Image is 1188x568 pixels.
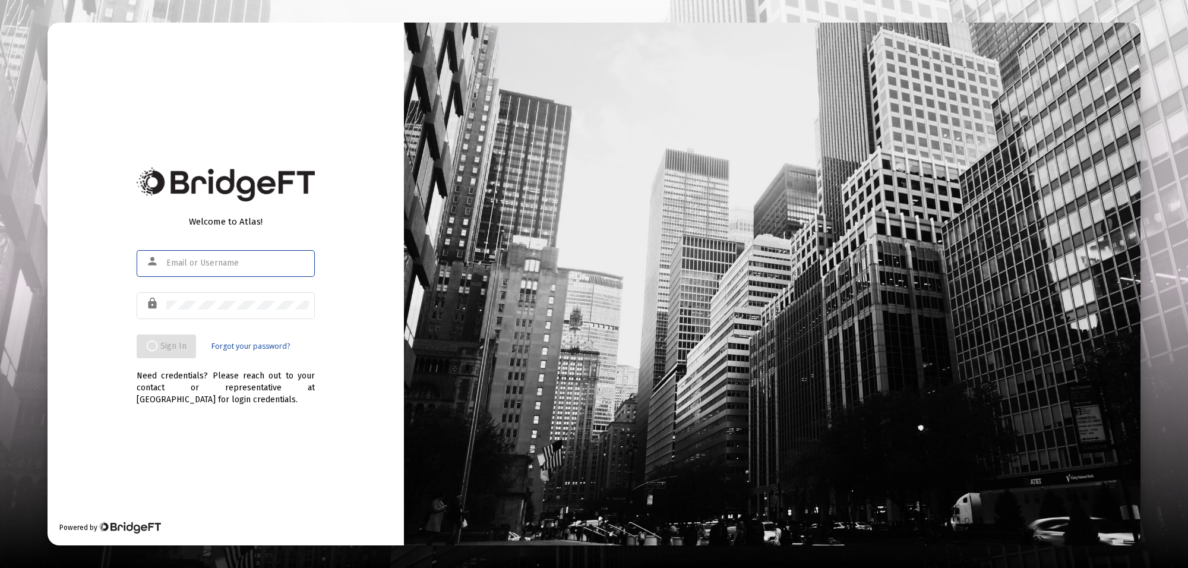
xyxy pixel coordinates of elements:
img: Bridge Financial Technology Logo [137,168,315,201]
button: Sign In [137,335,196,358]
mat-icon: lock [146,296,160,311]
a: Forgot your password? [211,340,290,352]
div: Powered by [59,522,161,534]
div: Need credentials? Please reach out to your contact or representative at [GEOGRAPHIC_DATA] for log... [137,358,315,406]
input: Email or Username [166,258,309,268]
span: Sign In [146,341,187,351]
mat-icon: person [146,254,160,269]
div: Welcome to Atlas! [137,216,315,228]
img: Bridge Financial Technology Logo [99,522,161,534]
